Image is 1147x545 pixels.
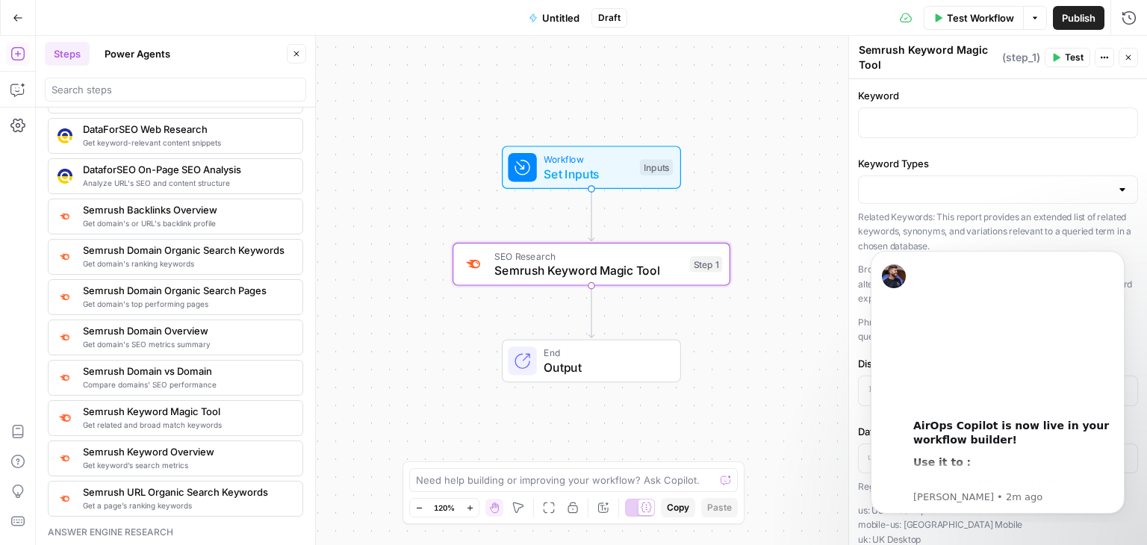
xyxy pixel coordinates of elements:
[83,137,290,149] span: Get keyword-relevant content snippets
[57,331,72,343] img: 4e4w6xi9sjogcjglmt5eorgxwtyu
[453,146,730,189] div: WorkflowSet InputsInputs
[640,159,673,175] div: Inputs
[57,169,72,184] img: y3iv96nwgxbwrvt76z37ug4ox9nv
[83,499,290,511] span: Get a page’s ranking keywords
[661,498,695,517] button: Copy
[667,501,689,514] span: Copy
[858,88,1138,103] label: Keyword
[690,256,722,272] div: Step 1
[588,285,594,337] g: Edge from step_1 to end
[96,42,179,66] button: Power Agents
[494,249,683,263] span: SEO Research
[859,43,998,72] textarea: Semrush Keyword Magic Tool
[83,258,290,270] span: Get domain's ranking keywords
[453,340,730,383] div: EndOutput
[83,364,290,379] span: Semrush Domain vs Domain
[464,255,482,273] img: 8a3tdog8tf0qdwwcclgyu02y995m
[544,358,665,376] span: Output
[520,6,588,30] button: Untitled
[83,202,290,217] span: Semrush Backlinks Overview
[1002,50,1040,65] span: ( step_1 )
[858,156,1138,171] label: Keyword Types
[83,243,290,258] span: Semrush Domain Organic Search Keywords
[83,177,290,189] span: Analyze URL's SEO and content structure
[45,42,90,66] button: Steps
[544,165,632,183] span: Set Inputs
[434,502,455,514] span: 120%
[1065,51,1084,64] span: Test
[57,210,72,222] img: 3lyvnidk9veb5oecvmize2kaffdg
[1062,10,1095,25] span: Publish
[598,11,621,25] span: Draft
[83,162,290,177] span: DataforSEO On-Page SEO Analysis
[57,411,72,426] img: 8a3tdog8tf0qdwwcclgyu02y995m
[57,250,72,263] img: p4kt2d9mz0di8532fmfgvfq6uqa0
[494,261,683,279] span: Semrush Keyword Magic Tool
[1053,6,1104,30] button: Publish
[83,338,290,350] span: Get domain's SEO metrics summary
[453,243,730,286] div: SEO ResearchSemrush Keyword Magic ToolStep 1
[588,189,594,241] g: Edge from start to step_1
[83,323,290,338] span: Semrush Domain Overview
[57,452,72,464] img: v3j4otw2j2lxnxfkcl44e66h4fup
[83,298,290,310] span: Get domain's top performing pages
[707,501,732,514] span: Paste
[924,6,1023,30] button: Test Workflow
[52,82,299,97] input: Search steps
[848,237,1147,523] iframe: Intercom notifications message
[57,290,72,303] img: otu06fjiulrdwrqmbs7xihm55rg9
[542,10,579,25] span: Untitled
[83,459,290,471] span: Get keyword’s search metrics
[83,217,290,229] span: Get domain's or URL's backlink profile
[83,379,290,390] span: Compare domains' SEO performance
[947,10,1014,25] span: Test Workflow
[858,210,1138,254] p: Related Keywords: This report provides an extended list of related keywords, synonyms, and variat...
[83,122,290,137] span: DataForSEO Web Research
[57,128,72,143] img: 3hnddut9cmlpnoegpdll2wmnov83
[701,498,738,517] button: Paste
[48,526,303,539] div: Answer engine research
[83,419,290,431] span: Get related and broad match keywords
[544,152,632,166] span: Workflow
[544,346,665,360] span: End
[57,492,72,505] img: ey5lt04xp3nqzrimtu8q5fsyor3u
[1045,48,1090,67] button: Test
[83,444,290,459] span: Semrush Keyword Overview
[83,283,290,298] span: Semrush Domain Organic Search Pages
[83,404,290,419] span: Semrush Keyword Magic Tool
[83,485,290,499] span: Semrush URL Organic Search Keywords
[57,371,72,384] img: zn8kcn4lc16eab7ly04n2pykiy7x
